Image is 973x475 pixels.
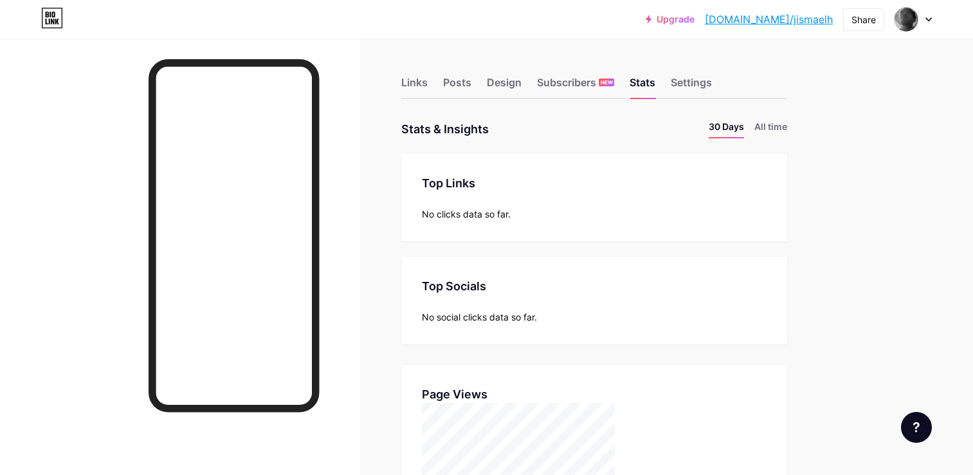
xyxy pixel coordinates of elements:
div: Links [401,75,428,98]
div: Top Links [422,174,767,192]
div: Design [487,75,522,98]
img: Ismael Hernández José Alberto [894,7,918,32]
div: Posts [443,75,471,98]
a: [DOMAIN_NAME]/jismaelh [705,12,833,27]
div: Stats [630,75,655,98]
li: 30 Days [709,120,744,138]
div: Top Socials [422,277,767,295]
div: Stats & Insights [401,120,489,138]
div: Subscribers [537,75,614,98]
span: NEW [601,79,613,86]
a: Upgrade [646,14,695,24]
div: Settings [671,75,712,98]
div: Page Views [422,386,767,403]
div: No social clicks data so far. [422,310,767,324]
li: All time [754,120,787,138]
div: No clicks data so far. [422,207,767,221]
div: Share [851,13,876,26]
